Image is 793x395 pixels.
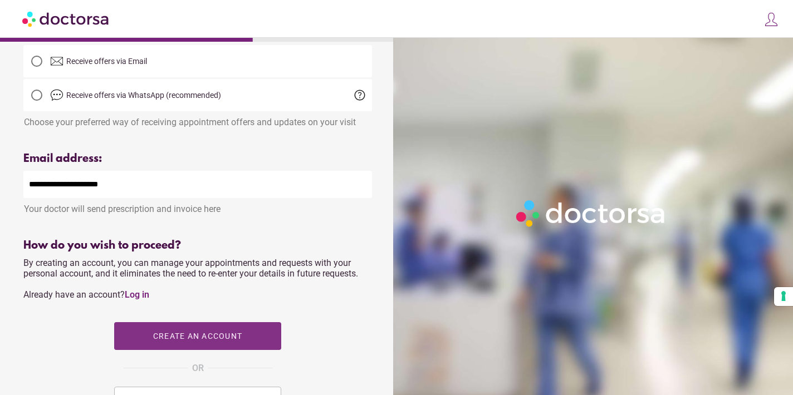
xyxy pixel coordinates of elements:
[774,287,793,306] button: Your consent preferences for tracking technologies
[23,198,372,214] div: Your doctor will send prescription and invoice here
[66,91,221,100] span: Receive offers via WhatsApp (recommended)
[125,289,149,300] a: Log in
[50,88,63,102] img: chat
[114,322,281,350] button: Create an account
[50,55,63,68] img: email
[66,57,147,66] span: Receive offers via Email
[23,258,358,300] span: By creating an account, you can manage your appointments and requests with your personal account,...
[353,88,366,102] span: help
[22,6,110,31] img: Doctorsa.com
[23,111,372,127] div: Choose your preferred way of receiving appointment offers and updates on your visit
[153,332,242,340] span: Create an account
[512,196,670,231] img: Logo-Doctorsa-trans-White-partial-flat.png
[23,239,372,252] div: How do you wish to proceed?
[23,152,372,165] div: Email address:
[192,361,204,376] span: OR
[763,12,779,27] img: icons8-customer-100.png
